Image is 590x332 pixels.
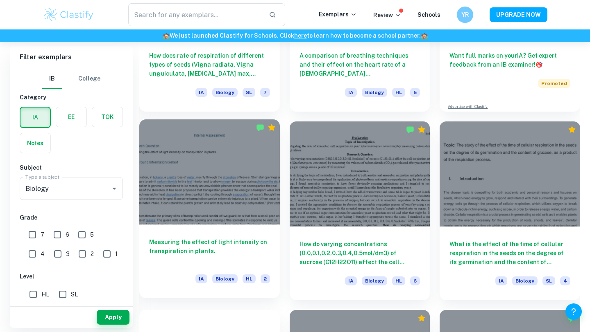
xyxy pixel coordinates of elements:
h6: How does rate of respiration of different types of seeds (Vigna radiata, Vigna unguiculata, [MEDI... [149,51,270,78]
div: Filter type choice [42,69,100,89]
span: 🏫 [421,32,428,39]
span: Biology [362,88,387,97]
p: Review [373,11,401,20]
img: Marked [256,123,264,132]
span: Biology [512,276,538,285]
button: Apply [97,310,129,325]
span: 7 [260,88,270,97]
h6: Want full marks on your IA ? Get expert feedback from an IB examiner! [449,51,570,69]
button: Notes [20,133,50,153]
span: HL [243,274,256,283]
span: Biology [362,276,387,285]
button: TOK [92,107,123,127]
span: 5 [90,230,94,239]
span: SL [542,276,555,285]
span: 2 [261,274,270,283]
h6: We just launched Clastify for Schools. Click to learn how to become a school partner. [2,31,588,40]
button: EE [56,107,86,127]
input: Search for any exemplars... [128,3,262,26]
h6: Subject [20,163,123,172]
button: UPGRADE NOW [490,7,547,22]
img: Marked [406,126,414,134]
div: Premium [268,123,276,132]
span: 5 [410,88,420,97]
img: Clastify logo [43,7,95,23]
a: Schools [418,11,440,18]
h6: What is the effect of the time of cellular respiration in the seeds on the degree of its germinat... [449,240,570,267]
button: College [78,69,100,89]
span: HL [392,88,405,97]
button: IA [20,108,50,127]
a: here [294,32,307,39]
span: 4 [560,276,570,285]
span: 4 [41,249,45,258]
span: IA [195,274,207,283]
span: Biology [212,274,238,283]
h6: A comparison of breathing techniques and their effect on the heart rate of a [DEMOGRAPHIC_DATA] [... [300,51,420,78]
span: SL [71,290,78,299]
a: Measuring the effect of light intensity on transpiration in plants.IABiologyHL2 [139,121,280,300]
a: How do varying concentrations (0.0,0.1,0.2,0.3,0.4,0.5mol/dm3) of sucrose (C12H22O11) affect the ... [290,121,430,300]
h6: Category [20,93,123,102]
span: SL [243,88,255,97]
span: 🏫 [163,32,170,39]
span: 6 [410,276,420,285]
button: IB [42,69,62,89]
span: 6 [66,230,69,239]
h6: Level [20,272,123,281]
span: 🎯 [536,61,542,68]
span: IA [345,276,357,285]
label: Type a subject [25,173,59,180]
h6: YR [461,10,470,19]
span: Biology [212,88,238,97]
span: HL [392,276,405,285]
div: Premium [568,126,576,134]
button: Open [109,183,120,194]
span: IA [345,88,357,97]
span: 2 [91,249,94,258]
div: Premium [418,314,426,322]
span: 7 [41,230,44,239]
h6: Grade [20,213,123,222]
span: 1 [115,249,118,258]
a: What is the effect of the time of cellular respiration in the seeds on the degree of its germinat... [440,121,580,300]
button: Help and Feedback [565,303,582,320]
span: IA [495,276,507,285]
span: Promoted [538,79,570,88]
span: HL [41,290,49,299]
h6: Measuring the effect of light intensity on transpiration in plants. [149,238,270,265]
a: Advertise with Clastify [448,104,488,110]
h6: How do varying concentrations (0.0,0.1,0.2,0.3,0.4,0.5mol/dm3) of sucrose (C12H22O11) affect the ... [300,240,420,267]
div: Premium [418,126,426,134]
button: YR [457,7,473,23]
span: IA [195,88,207,97]
span: 3 [66,249,70,258]
h6: Filter exemplars [10,46,133,69]
p: Exemplars [319,10,357,19]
